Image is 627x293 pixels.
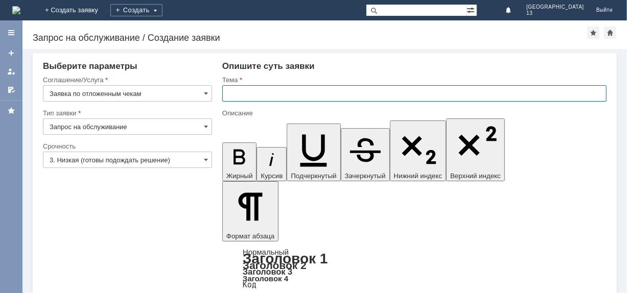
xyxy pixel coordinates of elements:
a: Код [243,280,257,289]
div: Тема [222,77,605,83]
span: Нижний индекс [394,172,443,180]
a: Мои согласования [3,82,19,98]
a: Создать заявку [3,45,19,61]
span: Подчеркнутый [291,172,336,180]
span: Зачеркнутый [345,172,386,180]
span: Жирный [226,172,253,180]
div: Формат абзаца [222,249,607,288]
a: Заголовок 3 [243,267,292,276]
a: Нормальный [243,248,289,256]
a: Перейти на домашнюю страницу [12,6,20,14]
a: Мои заявки [3,63,19,80]
button: Жирный [222,142,257,181]
button: Зачеркнутый [341,128,390,181]
a: Заголовок 1 [243,251,328,266]
div: Создать [110,4,162,16]
span: [GEOGRAPHIC_DATA] [526,4,584,10]
span: Опишите суть заявки [222,61,315,71]
div: Описание [222,110,605,116]
div: Тип заявки [43,110,210,116]
span: 13 [526,10,584,16]
a: Заголовок 2 [243,259,307,271]
span: Верхний индекс [450,172,501,180]
span: Расширенный поиск [467,5,477,14]
div: Запрос на обслуживание / Создание заявки [33,33,587,43]
button: Подчеркнутый [287,124,340,181]
button: Верхний индекс [446,118,505,181]
div: Добавить в избранное [587,27,599,39]
span: Курсив [261,172,283,180]
button: Курсив [257,147,287,181]
div: Соглашение/Услуга [43,77,210,83]
span: Выберите параметры [43,61,137,71]
div: Сделать домашней страницей [604,27,616,39]
div: Срочность [43,143,210,150]
img: logo [12,6,20,14]
button: Формат абзаца [222,181,278,241]
button: Нижний индекс [390,120,447,181]
span: Формат абзаца [226,232,274,240]
a: Заголовок 4 [243,274,288,283]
